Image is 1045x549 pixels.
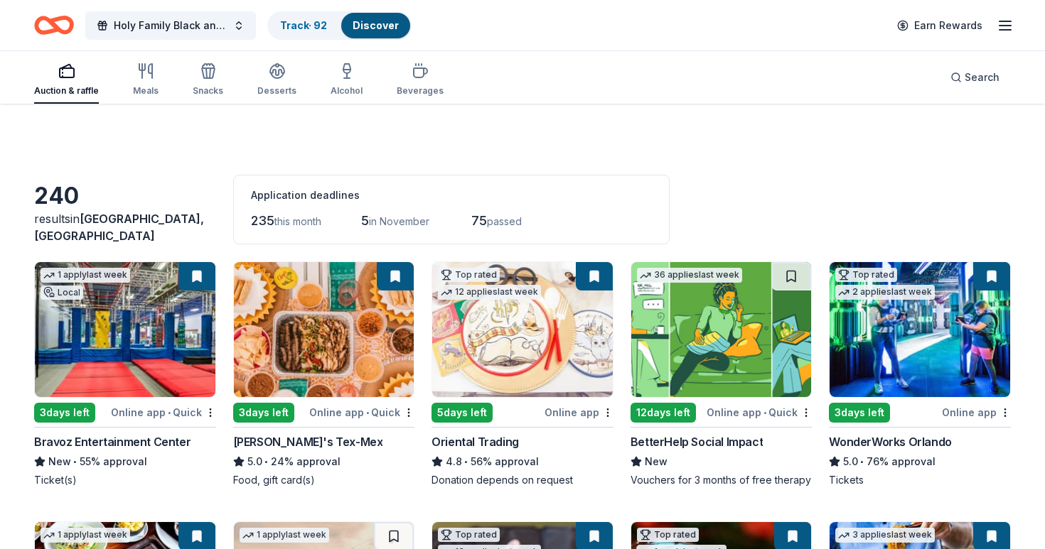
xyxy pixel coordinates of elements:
button: Alcohol [331,57,363,104]
a: Home [34,9,74,42]
span: in November [369,215,429,227]
div: Top rated [438,268,500,282]
div: Online app Quick [707,403,812,421]
div: Application deadlines [251,187,652,204]
div: Online app [942,403,1011,421]
div: Top rated [438,528,500,542]
span: New [645,453,668,470]
span: 5.0 [247,453,262,470]
button: Desserts [257,57,296,104]
button: Meals [133,57,159,104]
a: Image for BetterHelp Social Impact36 applieslast week12days leftOnline app•QuickBetterHelp Social... [631,261,813,487]
div: [PERSON_NAME]'s Tex-Mex [233,433,383,450]
div: 2 applies last week [835,285,935,300]
div: Desserts [257,85,296,97]
span: • [264,456,268,467]
span: this month [274,215,321,227]
div: WonderWorks Orlando [829,433,951,450]
span: Holy Family Black and Gold Gala and Auction [114,17,227,34]
span: • [366,407,369,418]
span: • [763,407,766,418]
button: Track· 92Discover [267,11,412,40]
div: Bravoz Entertainment Center [34,433,191,450]
div: 24% approval [233,453,415,470]
div: Food, gift card(s) [233,473,415,487]
span: • [465,456,468,467]
div: Oriental Trading [432,433,519,450]
span: passed [487,215,522,227]
span: 5.0 [843,453,858,470]
div: 3 days left [233,403,294,423]
div: 36 applies last week [637,268,742,283]
div: BetterHelp Social Impact [631,433,763,450]
div: Ticket(s) [34,473,216,487]
img: Image for Oriental Trading [432,262,613,397]
button: Auction & raffle [34,57,99,104]
img: Image for Bravoz Entertainment Center [35,262,215,397]
span: Search [965,69,1000,86]
div: Top rated [835,268,897,282]
div: 240 [34,182,216,210]
div: 56% approval [432,453,613,470]
div: Online app [545,403,613,421]
div: 55% approval [34,453,216,470]
a: Earn Rewards [889,13,991,38]
div: 3 applies last week [835,528,935,543]
span: 235 [251,213,274,228]
div: Donation depends on request [432,473,613,487]
img: Image for BetterHelp Social Impact [631,262,812,397]
div: Tickets [829,473,1011,487]
div: Top rated [637,528,699,542]
div: 12 applies last week [438,285,541,300]
img: Image for Chuy's Tex-Mex [234,262,414,397]
button: Snacks [193,57,223,104]
div: Online app Quick [309,403,414,421]
div: 3 days left [34,403,95,423]
span: New [48,453,71,470]
span: • [861,456,864,467]
div: Auction & raffle [34,85,99,97]
div: Alcohol [331,85,363,97]
div: 5 days left [432,403,493,423]
div: 12 days left [631,403,696,423]
span: • [73,456,77,467]
span: 4.8 [446,453,462,470]
a: Track· 92 [280,19,327,31]
span: 75 [471,213,487,228]
div: 1 apply last week [41,528,130,543]
div: Online app Quick [111,403,216,421]
div: Beverages [397,85,444,97]
button: Holy Family Black and Gold Gala and Auction [85,11,256,40]
a: Image for Bravoz Entertainment Center1 applylast weekLocal3days leftOnline app•QuickBravoz Entert... [34,261,216,487]
div: 3 days left [829,403,890,423]
div: Snacks [193,85,223,97]
div: 76% approval [829,453,1011,470]
span: 5 [361,213,369,228]
a: Discover [353,19,399,31]
span: • [168,407,171,418]
div: Meals [133,85,159,97]
a: Image for Chuy's Tex-Mex3days leftOnline app•Quick[PERSON_NAME]'s Tex-Mex5.0•24% approvalFood, gi... [233,261,415,487]
button: Search [939,63,1011,92]
div: 1 apply last week [41,268,130,283]
a: Image for WonderWorks OrlandoTop rated2 applieslast week3days leftOnline appWonderWorks Orlando5.... [829,261,1011,487]
div: Vouchers for 3 months of free therapy [631,473,813,487]
a: Image for Oriental TradingTop rated12 applieslast week5days leftOnline appOriental Trading4.8•56%... [432,261,613,487]
div: Local [41,286,83,300]
span: [GEOGRAPHIC_DATA], [GEOGRAPHIC_DATA] [34,212,204,243]
img: Image for WonderWorks Orlando [830,262,1010,397]
div: results [34,210,216,244]
button: Beverages [397,57,444,104]
div: 1 apply last week [240,528,329,543]
span: in [34,212,204,243]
